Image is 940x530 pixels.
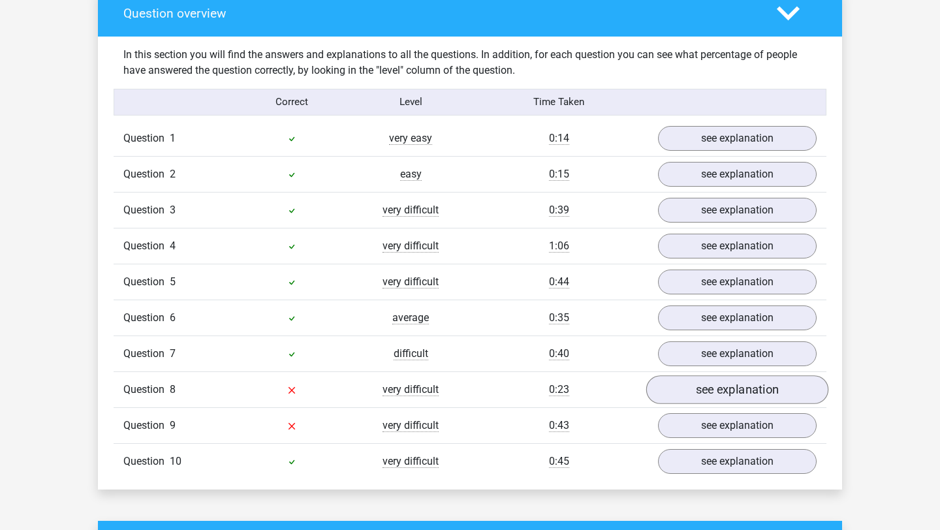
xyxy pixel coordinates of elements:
div: Time Taken [470,95,648,110]
span: 9 [170,419,176,431]
span: 5 [170,275,176,288]
span: Question [123,238,170,254]
a: see explanation [658,449,817,474]
a: see explanation [658,413,817,438]
span: Question [123,131,170,146]
span: Question [123,202,170,218]
span: difficult [394,347,428,360]
a: see explanation [646,375,828,404]
a: see explanation [658,126,817,151]
span: Question [123,418,170,433]
span: Question [123,382,170,397]
span: 0:44 [549,275,569,288]
span: 2 [170,168,176,180]
div: In this section you will find the answers and explanations to all the questions. In addition, for... [114,47,826,78]
span: Question [123,454,170,469]
a: see explanation [658,305,817,330]
span: Question [123,310,170,326]
span: 3 [170,204,176,216]
span: very difficult [383,455,439,468]
span: 0:45 [549,455,569,468]
span: average [392,311,429,324]
span: 7 [170,347,176,360]
span: Question [123,346,170,362]
span: Question [123,274,170,290]
div: Level [351,95,470,110]
span: 0:39 [549,204,569,217]
span: 6 [170,311,176,324]
a: see explanation [658,234,817,258]
span: easy [400,168,422,181]
span: 1 [170,132,176,144]
a: see explanation [658,162,817,187]
a: see explanation [658,341,817,366]
span: 0:35 [549,311,569,324]
span: 1:06 [549,240,569,253]
span: 4 [170,240,176,252]
span: very difficult [383,275,439,288]
h4: Question overview [123,6,757,21]
div: Correct [233,95,352,110]
span: 0:43 [549,419,569,432]
span: Question [123,166,170,182]
span: very difficult [383,419,439,432]
span: very difficult [383,204,439,217]
span: 8 [170,383,176,396]
a: see explanation [658,198,817,223]
span: very difficult [383,240,439,253]
a: see explanation [658,270,817,294]
span: 0:15 [549,168,569,181]
span: 10 [170,455,181,467]
span: very difficult [383,383,439,396]
span: 0:14 [549,132,569,145]
span: 0:23 [549,383,569,396]
span: 0:40 [549,347,569,360]
span: very easy [389,132,432,145]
